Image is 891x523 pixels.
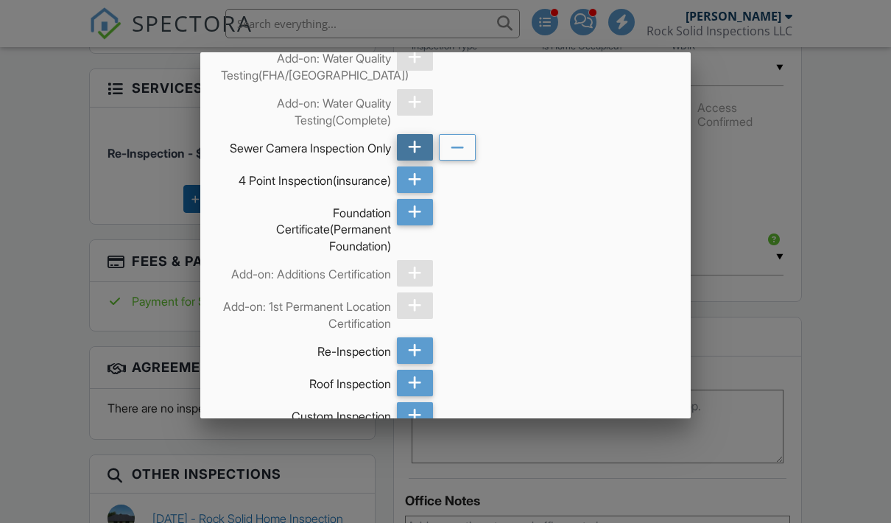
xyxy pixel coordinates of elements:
[221,402,390,424] div: Custom Inspection
[221,166,390,189] div: 4 Point Inspection(insurance)
[221,292,390,331] div: Add-on: 1st Permanent Location Certification
[221,337,390,359] div: Re-Inspection
[221,89,390,128] div: Add-on: Water Quality Testing(Complete)
[221,199,390,254] div: Foundation Certificate(Permanent Foundation)
[221,134,390,156] div: Sewer Camera Inspection Only
[221,260,390,282] div: Add-on: Additions Certification
[221,44,390,83] div: Add-on: Water Quality Testing(FHA/[GEOGRAPHIC_DATA])
[221,370,390,392] div: Roof Inspection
